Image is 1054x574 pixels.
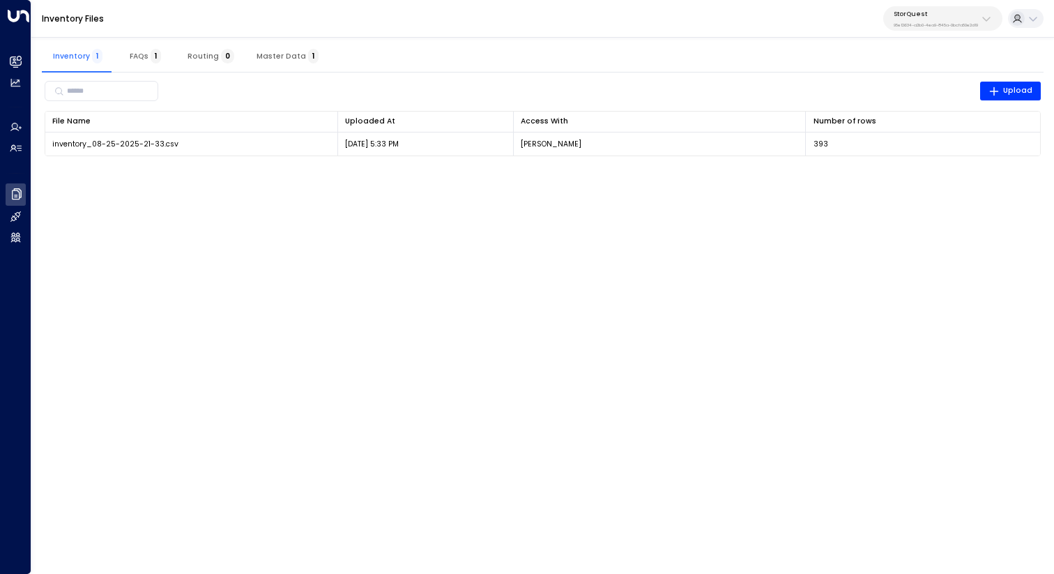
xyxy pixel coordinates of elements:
div: Number of rows [814,115,1033,128]
span: Master Data [257,52,319,61]
button: StorQuest95e12634-a2b0-4ea9-845a-0bcfa50e2d19 [883,6,1002,31]
div: Access With [521,115,798,128]
p: StorQuest [894,10,978,18]
span: 393 [814,139,828,149]
div: Number of rows [814,115,876,128]
span: Upload [988,84,1033,97]
span: Routing [188,52,234,61]
p: [DATE] 5:33 PM [345,139,399,149]
div: Uploaded At [345,115,395,128]
span: 1 [308,49,319,63]
div: File Name [52,115,330,128]
button: Upload [980,82,1041,101]
span: 0 [221,49,234,63]
div: Uploaded At [345,115,505,128]
span: Inventory [53,52,102,61]
p: [PERSON_NAME] [521,139,581,149]
span: FAQs [130,52,161,61]
span: 1 [151,49,161,63]
span: 1 [92,49,102,63]
div: File Name [52,115,91,128]
span: inventory_08-25-2025-21-33.csv [52,139,178,149]
a: Inventory Files [42,13,104,24]
p: 95e12634-a2b0-4ea9-845a-0bcfa50e2d19 [894,22,978,28]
